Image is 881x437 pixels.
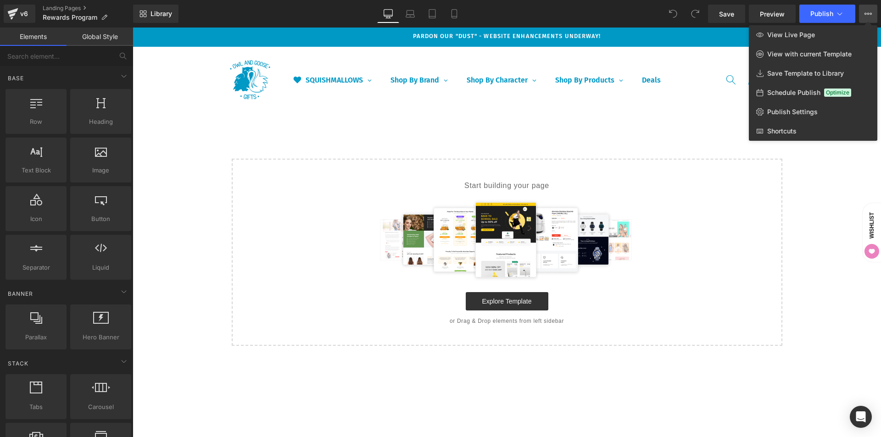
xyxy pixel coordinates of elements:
summary: Search [587,41,609,63]
span: SQUISHMALLOWS [173,46,230,59]
span: Schedule Publish [767,89,820,97]
a: Laptop [399,5,421,23]
a: New Library [133,5,178,23]
span: Deals [509,46,528,59]
span: Button [73,214,128,224]
span: Library [151,10,172,18]
a: Mobile [443,5,465,23]
button: View Live PageView with current TemplateSave Template to LibrarySchedule PublishOptimizePublish S... [859,5,877,23]
button: Publish [799,5,855,23]
a: Shop By Character [325,39,413,66]
span: Optimize [824,89,851,97]
span: Rewards Program [43,14,97,21]
a: Preview [749,5,796,23]
a: Explore Template [333,265,416,283]
a: Owl and Goose Gifts [93,28,142,77]
span: Separator [8,263,64,272]
span: Save [719,9,734,19]
span: Hero Banner [73,332,128,342]
span: Publish [810,10,833,17]
span: Save Template to Library [767,69,844,77]
span: Shop By Brand [258,46,307,59]
span: Icon [8,214,64,224]
a: Shop By Brand [249,39,324,66]
a: Tablet [421,5,443,23]
div: v6 [18,8,30,20]
img: Owl and Goose Gifts [97,32,138,72]
a: Desktop [377,5,399,23]
span: Shop By Character [334,46,395,59]
p: Start building your page [114,153,635,164]
a: v6 [4,5,35,23]
span: View with current Template [767,50,852,58]
div: Open Intercom Messenger [850,406,872,428]
span: Stack [7,359,29,368]
span: Preview [760,9,785,19]
button: Redo [686,5,704,23]
a: Deals [500,39,537,66]
span: Parallax [8,332,64,342]
a: SQUISHMALLOWS [152,39,248,66]
span: Shortcuts [767,127,797,135]
span: Text Block [8,166,64,175]
a: Shop By Products [413,39,500,66]
span: Base [7,74,25,83]
span: Shop By Products [423,46,482,59]
a: Global Style [67,28,133,46]
button: Undo [664,5,682,23]
span: PARDON OUR "DUST" - WEBSITE ENHANCEMENTS UNDERWAY! [280,5,468,12]
span: View Live Page [767,31,815,39]
span: Row [8,117,64,127]
span: Publish Settings [767,108,818,116]
span: Tabs [8,402,64,412]
a: Landing Pages [43,5,133,12]
p: or Drag & Drop elements from left sidebar [114,290,635,297]
span: Heading [73,117,128,127]
span: Liquid [73,263,128,272]
span: Carousel [73,402,128,412]
span: Banner [7,289,34,298]
span: Image [73,166,128,175]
